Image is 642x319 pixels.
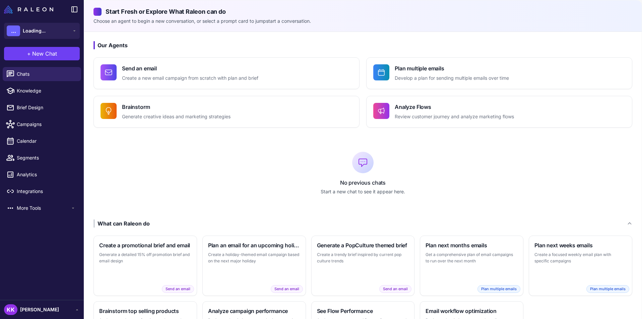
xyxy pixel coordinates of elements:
span: Brief Design [17,104,76,111]
button: ...Loading... [4,23,80,39]
button: Create a promotional brief and emailGenerate a detailed 15% off promotion brief and email designS... [93,236,197,296]
h4: Brainstorm [122,103,231,111]
p: Create a focused weekly email plan with specific campaigns [534,251,627,264]
span: + [27,50,31,58]
div: KK [4,304,17,315]
span: Send an email [162,285,194,293]
button: +New Chat [4,47,80,60]
p: Create a holiday-themed email campaign based on the next major holiday [208,251,300,264]
a: Integrations [3,184,81,198]
button: BrainstormGenerate creative ideas and marketing strategies [93,96,360,128]
button: Plan multiple emailsDevelop a plan for sending multiple emails over time [366,57,632,89]
h3: See Flow Performance [317,307,409,315]
a: Chats [3,67,81,81]
span: Analytics [17,171,76,178]
span: Loading... [23,27,46,35]
h3: Generate a PopCulture themed brief [317,241,409,249]
h4: Analyze Flows [395,103,514,111]
div: ... [7,25,20,36]
p: Create a new email campaign from scratch with plan and brief [122,74,258,82]
span: Calendar [17,137,76,145]
span: Plan multiple emails [477,285,520,293]
h3: Create a promotional brief and email [99,241,191,249]
p: Generate a detailed 15% off promotion brief and email design [99,251,191,264]
span: Chats [17,70,76,78]
a: Segments [3,151,81,165]
a: Calendar [3,134,81,148]
p: Get a comprehensive plan of email campaigns to run over the next month [426,251,518,264]
a: Analytics [3,168,81,182]
span: Send an email [271,285,303,293]
h3: Plan next weeks emails [534,241,627,249]
span: Integrations [17,188,76,195]
button: Generate a PopCulture themed briefCreate a trendy brief inspired by current pop culture trendsSen... [311,236,415,296]
span: Send an email [379,285,411,293]
span: Knowledge [17,87,76,94]
p: Generate creative ideas and marketing strategies [122,113,231,121]
span: Campaigns [17,121,76,128]
a: Raleon Logo [4,5,56,13]
span: New Chat [32,50,57,58]
p: No previous chats [93,179,632,187]
span: More Tools [17,204,70,212]
p: Create a trendy brief inspired by current pop culture trends [317,251,409,264]
p: Start a new chat to see it appear here. [93,188,632,195]
h3: Brainstorm top selling products [99,307,191,315]
h4: Send an email [122,64,258,72]
span: [PERSON_NAME] [20,306,59,313]
button: Analyze FlowsReview customer journey and analyze marketing flows [366,96,632,128]
a: Brief Design [3,101,81,115]
h2: Start Fresh or Explore What Raleon can do [93,7,632,16]
h3: Analyze campaign performance [208,307,300,315]
span: Segments [17,154,76,162]
p: Develop a plan for sending multiple emails over time [395,74,509,82]
h3: Our Agents [93,41,632,49]
h3: Plan an email for an upcoming holiday [208,241,300,249]
button: Plan next months emailsGet a comprehensive plan of email campaigns to run over the next monthPlan... [420,236,523,296]
button: Plan next weeks emailsCreate a focused weekly email plan with specific campaignsPlan multiple emails [529,236,632,296]
h3: Email workflow optimization [426,307,518,315]
a: Campaigns [3,117,81,131]
a: Knowledge [3,84,81,98]
button: Send an emailCreate a new email campaign from scratch with plan and brief [93,57,360,89]
span: Plan multiple emails [586,285,629,293]
h4: Plan multiple emails [395,64,509,72]
p: Choose an agent to begin a new conversation, or select a prompt card to jumpstart a conversation. [93,17,632,25]
button: Plan an email for an upcoming holidayCreate a holiday-themed email campaign based on the next maj... [202,236,306,296]
p: Review customer journey and analyze marketing flows [395,113,514,121]
div: What can Raleon do [93,219,150,228]
img: Raleon Logo [4,5,53,13]
h3: Plan next months emails [426,241,518,249]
